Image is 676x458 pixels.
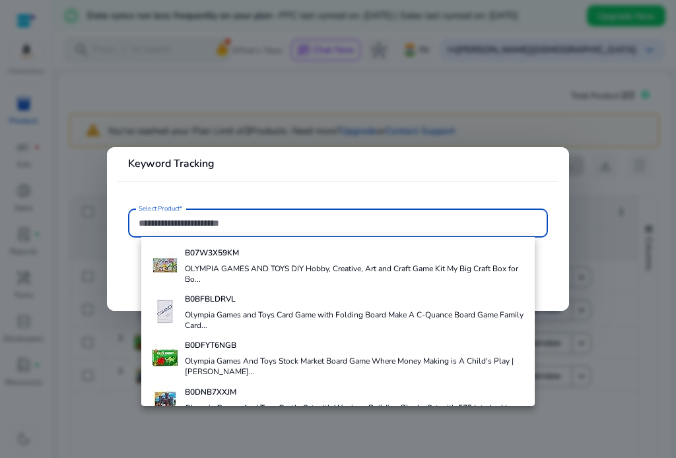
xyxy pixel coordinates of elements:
mat-label: Select Product* [139,204,183,213]
h4: Olympia Games And Toys Stock Market Board Game Where Money Making is A Child's Play | [PERSON_NAM... [185,356,524,377]
img: 511Z93LEprL._SS40_.jpg [152,298,178,325]
b: B0BFBLDRVL [185,294,236,304]
b: B07W3X59KM [185,247,239,258]
h4: Olympia Games And Toys Castle Set with Warriors, Building Blocks Set with 575 Interlocking... [185,403,522,413]
b: B0DFYT6NGB [185,340,236,350]
img: 51EYtGUObGL._SS40_.jpg [152,386,178,412]
img: 51CXYDEaMwL._SS40_.jpg [152,252,178,278]
img: 41sfnsHZ+nL._SS40_.jpg [152,344,178,371]
h4: Olympia Games and Toys Card Game with Folding Board Make A C-Quance Board Game Family Card... [185,310,524,331]
b: Keyword Tracking [128,156,215,171]
h4: OLYMPIA GAMES AND TOYS DIY Hobby, Creative, Art and Craft Game Kit My Big Craft Box for Bo... [185,263,524,284]
b: B0DNB7XXJM [185,387,236,397]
